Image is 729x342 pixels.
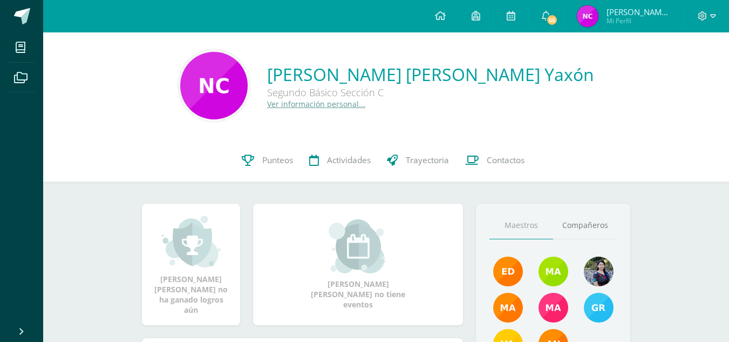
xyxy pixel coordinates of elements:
[329,219,387,273] img: event_small.png
[267,63,594,86] a: [PERSON_NAME] [PERSON_NAME] Yaxón
[234,139,301,182] a: Punteos
[546,14,558,26] span: 55
[267,99,365,109] a: Ver información personal...
[607,6,671,17] span: [PERSON_NAME] [PERSON_NAME]
[577,5,598,27] img: f8ee791eac7cfbc3ca7dc5962801ba93.png
[584,257,614,286] img: 9b17679b4520195df407efdfd7b84603.png
[457,139,533,182] a: Contactos
[489,212,553,239] a: Maestros
[584,293,614,323] img: b7ce7144501556953be3fc0a459761b8.png
[493,293,523,323] img: 560278503d4ca08c21e9c7cd40ba0529.png
[304,219,412,310] div: [PERSON_NAME] [PERSON_NAME] no tiene eventos
[493,257,523,286] img: f40e456500941b1b33f0807dd74ea5cf.png
[267,86,591,99] div: Segundo Básico Sección C
[539,257,568,286] img: 22c2db1d82643ebbb612248ac4ca281d.png
[153,214,229,315] div: [PERSON_NAME] [PERSON_NAME] no ha ganado logros aún
[553,212,617,239] a: Compañeros
[607,16,671,25] span: Mi Perfil
[539,293,568,323] img: 7766054b1332a6085c7723d22614d631.png
[327,155,371,166] span: Actividades
[406,155,449,166] span: Trayectoria
[180,52,248,119] img: 292850026c568dbc7746f50b7ef7eaa0.png
[487,155,524,166] span: Contactos
[301,139,379,182] a: Actividades
[162,214,221,269] img: achievement_small.png
[379,139,457,182] a: Trayectoria
[262,155,293,166] span: Punteos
